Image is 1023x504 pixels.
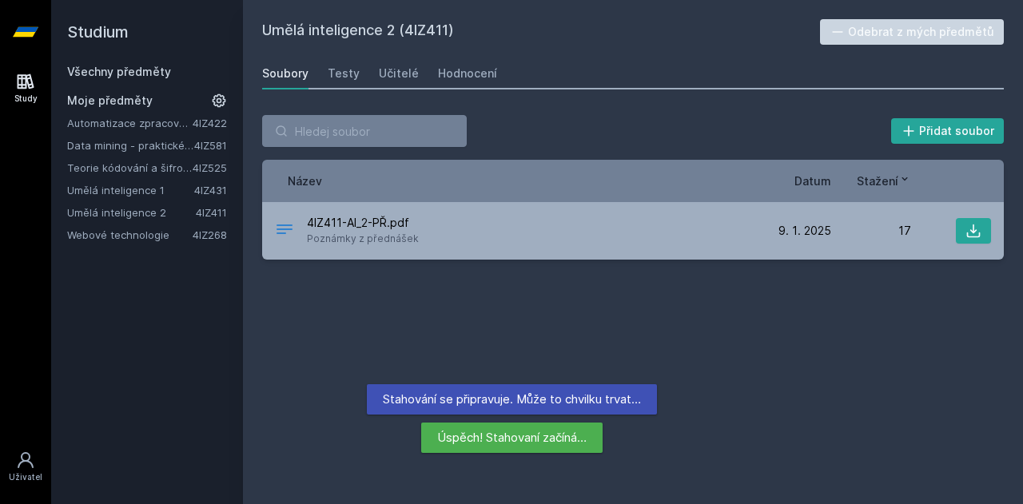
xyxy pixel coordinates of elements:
span: Poznámky z přednášek [307,231,419,247]
button: Datum [794,173,831,189]
a: 4IZ422 [193,117,227,129]
h2: Umělá inteligence 2 (4IZ411) [262,19,820,45]
span: Moje předměty [67,93,153,109]
div: Study [14,93,38,105]
div: Stahování se připravuje. Může to chvilku trvat… [367,384,657,415]
a: Učitelé [379,58,419,89]
div: 17 [831,223,911,239]
a: Testy [328,58,360,89]
div: Soubory [262,65,308,81]
span: 9. 1. 2025 [778,223,831,239]
div: Hodnocení [438,65,497,81]
div: Úspěch! Stahovaní začíná… [421,423,603,453]
a: Webové technologie [67,227,193,243]
a: Soubory [262,58,308,89]
a: Všechny předměty [67,65,171,78]
a: Automatizace zpracování textů [67,115,193,131]
a: Umělá inteligence 2 [67,204,196,220]
a: 4IZ268 [193,228,227,241]
a: 4IZ431 [194,184,227,196]
div: Učitelé [379,65,419,81]
a: Teorie kódování a šifrování [67,160,193,176]
a: 4IZ411 [196,206,227,219]
button: Stažení [857,173,911,189]
a: Study [3,64,48,113]
div: Uživatel [9,471,42,483]
button: Přidat soubor [891,118,1005,144]
a: Uživatel [3,442,48,491]
span: Stažení [857,173,898,189]
a: Data mining - praktické aplikace [67,137,194,153]
div: PDF [275,220,294,243]
button: Název [288,173,322,189]
a: Umělá inteligence 1 [67,182,194,198]
span: 4IZ411-AI_2-PŘ.pdf [307,215,419,231]
button: Odebrat z mých předmětů [820,19,1005,45]
div: Testy [328,65,360,81]
a: 4IZ525 [193,161,227,174]
a: Hodnocení [438,58,497,89]
input: Hledej soubor [262,115,467,147]
a: 4IZ581 [194,139,227,152]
